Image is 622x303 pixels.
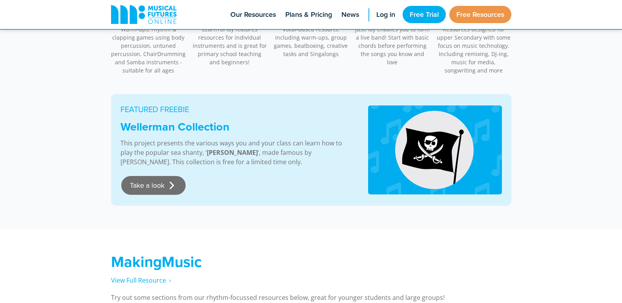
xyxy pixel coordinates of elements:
p: FEATURED FREEBIE [120,103,349,115]
p: LearnToPlay features resources for individual instruments and is great for primary school teachin... [192,25,268,66]
span: Our Resources [230,9,276,20]
p: Vocal-based resource including warm-ups, group games, beatboxing, creative tasks and Singalongs [274,25,349,58]
p: Try out some sections from our rhythm-focussed resources below, great for younger students and la... [111,293,511,302]
span: Plans & Pricing [285,9,332,20]
a: Free Trial [403,6,446,23]
a: View Full Resource‎‏‏‎ ‎ › [111,276,171,285]
a: Free Resources [449,6,511,23]
p: Resources designed for upper Secondary with some focus on music technology. Including remixing, D... [436,25,511,74]
p: This project presents the various ways you and your class can learn how to play the popular sea s... [120,138,349,167]
p: JustPlay enables you to form a live band! Start with basic chords before performing the songs you... [355,25,430,66]
span: News [341,9,359,20]
strong: MakingMusic [111,251,202,272]
strong: Wellerman Collection [120,118,230,135]
strong: [PERSON_NAME] [207,148,258,157]
p: Warm-ups, rhythm & clapping games using body percussion, untuned percussion, ChairDrumming and Sa... [111,25,186,74]
span: Log in [376,9,395,20]
a: Take a look [121,176,186,195]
